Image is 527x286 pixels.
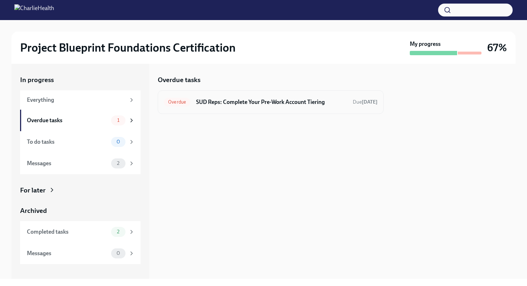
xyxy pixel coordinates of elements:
[20,206,141,215] a: Archived
[112,251,124,256] span: 0
[20,110,141,131] a: Overdue tasks1
[112,139,124,144] span: 0
[113,118,124,123] span: 1
[164,99,190,105] span: Overdue
[20,243,141,264] a: Messages0
[362,99,378,105] strong: [DATE]
[27,116,108,124] div: Overdue tasks
[27,228,108,236] div: Completed tasks
[27,159,108,167] div: Messages
[27,96,125,104] div: Everything
[353,99,378,105] span: Due
[158,75,200,85] h5: Overdue tasks
[20,131,141,153] a: To do tasks0
[20,221,141,243] a: Completed tasks2
[487,41,507,54] h3: 67%
[164,96,378,108] a: OverdueSUD Reps: Complete Your Pre-Work Account TieringDue[DATE]
[113,161,124,166] span: 2
[20,153,141,174] a: Messages2
[27,138,108,146] div: To do tasks
[20,186,141,195] a: For later
[196,98,347,106] h6: SUD Reps: Complete Your Pre-Work Account Tiering
[113,229,124,234] span: 2
[20,186,46,195] div: For later
[353,99,378,105] span: August 29th, 2025 10:00
[20,40,236,55] h2: Project Blueprint Foundations Certification
[20,90,141,110] a: Everything
[27,249,108,257] div: Messages
[20,75,141,85] a: In progress
[14,4,54,16] img: CharlieHealth
[410,40,441,48] strong: My progress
